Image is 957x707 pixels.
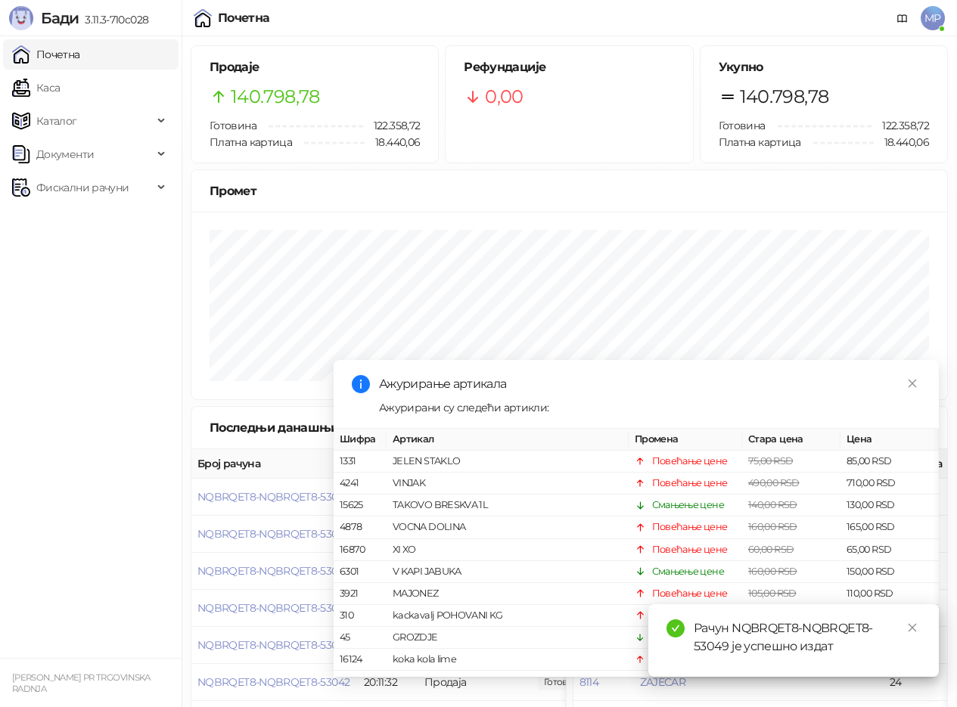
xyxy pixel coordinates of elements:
td: 710,00 RSD [840,473,939,495]
td: 45 [334,627,387,649]
span: 75,00 RSD [748,455,793,467]
span: Платна картица [719,135,801,149]
button: NQBRQET8-NQBRQET8-53047 [197,490,349,504]
div: Смањење цене [652,564,724,579]
td: 5993 [334,671,387,693]
div: Повећање цене [652,541,728,557]
td: 3921 [334,583,387,605]
a: Почетна [12,39,80,70]
h5: Продаје [210,58,420,76]
td: TAKOVO BRESKVA 1L [387,495,629,516]
div: Ажурирање артикала [379,375,921,393]
h5: Укупно [719,58,929,76]
td: 165,00 RSD [840,516,939,538]
td: GROZDJE [387,627,629,649]
div: Смањење цене [652,498,724,513]
td: 65,00 RSD [840,538,939,560]
th: Стара цена [742,429,840,451]
span: Каталог [36,106,77,136]
button: NQBRQET8-NQBRQET8-53045 [197,564,350,578]
span: Платна картица [210,135,292,149]
span: Фискални рачуни [36,172,129,203]
span: info-circle [352,375,370,393]
td: VOCNA DOLINA [387,516,629,538]
span: close [907,622,918,633]
td: 4878 [334,516,387,538]
span: 490,00 RSD [748,477,800,488]
span: 0,00 [485,82,523,111]
td: 110,00 RSD [840,583,939,605]
a: Close [904,375,921,392]
div: Рачун NQBRQET8-NQBRQET8-53049 је успешно издат [694,619,921,656]
span: 18.440,06 [365,134,420,150]
span: 140.798,78 [231,82,320,111]
span: 122.358,72 [363,117,421,134]
td: V KAPI JABUKA [387,561,629,583]
a: Каса [12,73,60,103]
span: 3.11.3-710c028 [79,13,148,26]
th: Шифра [334,429,387,451]
th: Артикал [387,429,629,451]
span: 60,00 RSD [748,543,794,554]
td: 4241 [334,473,387,495]
span: check-circle [666,619,685,637]
span: Готовина [210,119,256,132]
td: 310 [334,605,387,627]
td: MAJONEZ [387,583,629,605]
td: koka kola lime [387,649,629,671]
td: 15625 [334,495,387,516]
a: Close [904,619,921,636]
div: Последњи данашњи рачуни [210,418,411,437]
td: 85,00 RSD [840,451,939,473]
span: 18.440,06 [874,134,929,150]
span: Бади [41,9,79,27]
td: 130,00 RSD [840,495,939,516]
span: 140,00 RSD [748,499,797,510]
td: VINJAK [387,473,629,495]
h5: Рефундације [464,58,674,76]
td: 6301 [334,561,387,583]
span: MP [921,6,945,30]
td: mleko moja kravica 1.5 [387,671,629,693]
td: 16124 [334,649,387,671]
span: 122.358,72 [872,117,929,134]
div: Повећање цене [652,519,728,535]
div: Промет [210,181,929,200]
div: Повећање цене [652,586,728,601]
td: kackavalj POHOVANI KG [387,605,629,627]
td: 16870 [334,538,387,560]
td: 150,00 RSD [840,561,939,583]
a: Документација [890,6,915,30]
small: [PERSON_NAME] PR TRGOVINSKA RADNJA [12,672,151,694]
th: Промена [629,429,742,451]
td: XI XO [387,538,629,560]
div: Повећање цене [652,476,728,491]
th: Цена [840,429,939,451]
td: JELEN STAKLO [387,451,629,473]
span: 160,00 RSD [748,521,797,532]
span: Документи [36,139,94,169]
button: NQBRQET8-NQBRQET8-53044 [197,601,350,615]
button: NQBRQET8-NQBRQET8-53042 [197,675,350,689]
div: Ажурирани су следећи артикли: [379,399,921,416]
img: Logo [9,6,33,30]
span: 105,00 RSD [748,588,797,599]
span: 140.798,78 [740,82,829,111]
th: Број рачуна [191,449,358,479]
div: Повећање цене [652,454,728,469]
span: Готовина [719,119,766,132]
span: close [907,378,918,389]
td: 1331 [334,451,387,473]
div: Почетна [218,12,270,24]
button: NQBRQET8-NQBRQET8-53043 [197,638,350,652]
span: 160,00 RSD [748,566,797,577]
button: NQBRQET8-NQBRQET8-53046 [197,527,350,541]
